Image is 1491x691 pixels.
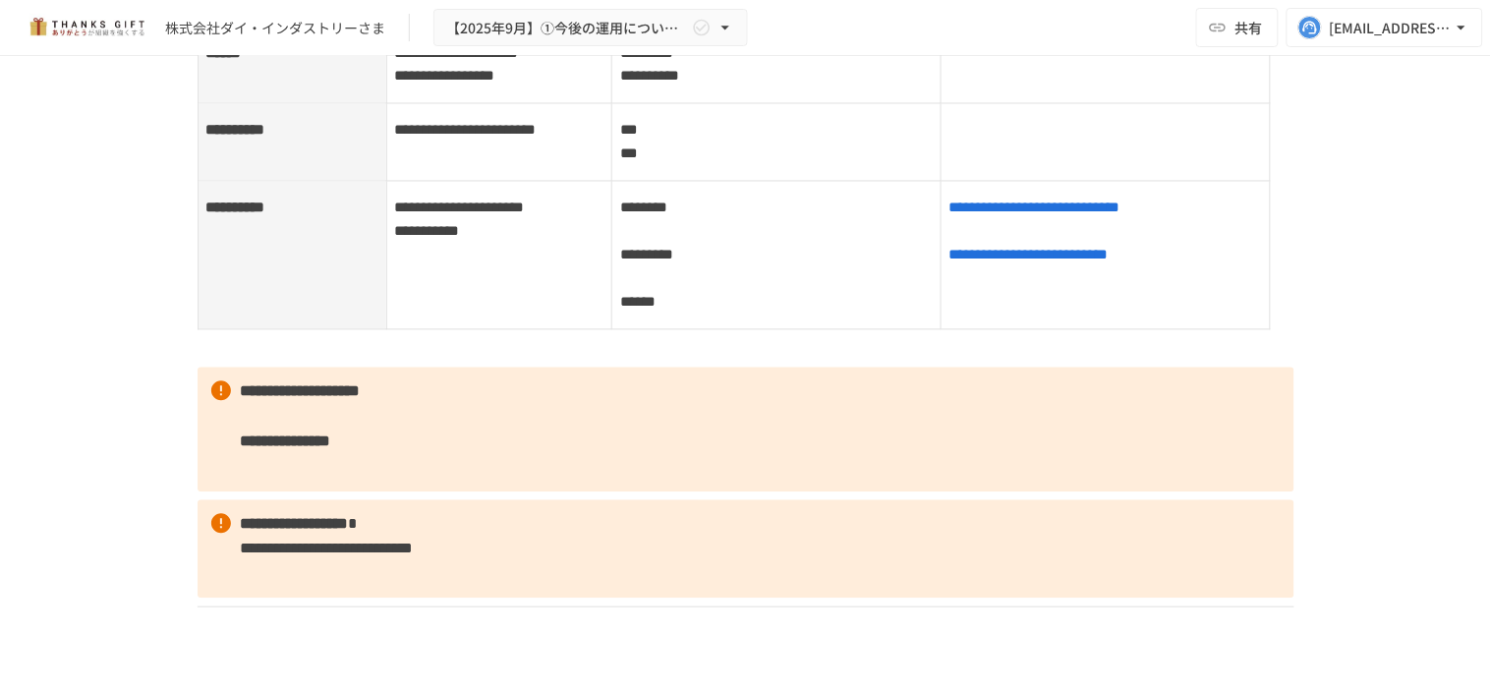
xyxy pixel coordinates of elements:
span: 共有 [1235,17,1263,38]
div: [EMAIL_ADDRESS][DOMAIN_NAME] [1330,16,1452,40]
button: 【2025年9月】①今後の運用についてのご案内/THANKS GIFTキックオフMTG [433,9,748,47]
span: 【2025年9月】①今後の運用についてのご案内/THANKS GIFTキックオフMTG [446,16,688,40]
img: mMP1OxWUAhQbsRWCurg7vIHe5HqDpP7qZo7fRoNLXQh [24,12,149,43]
div: 株式会社ダイ・インダストリーさま [165,18,385,38]
button: [EMAIL_ADDRESS][DOMAIN_NAME] [1287,8,1483,47]
button: 共有 [1196,8,1279,47]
